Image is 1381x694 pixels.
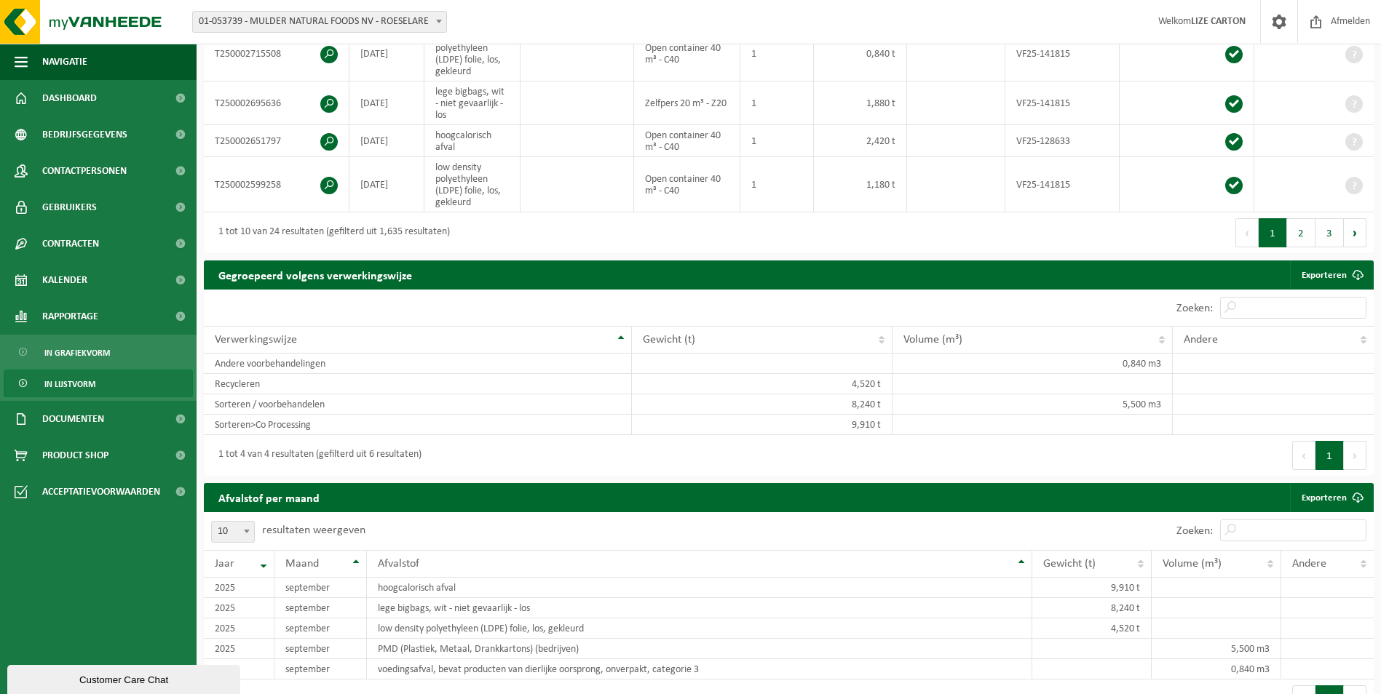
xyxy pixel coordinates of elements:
[1344,441,1366,470] button: Next
[1292,441,1315,470] button: Previous
[1184,334,1218,346] span: Andere
[349,26,424,81] td: [DATE]
[204,125,349,157] td: T250002651797
[4,370,193,397] a: In lijstvorm
[643,334,695,346] span: Gewicht (t)
[1005,26,1120,81] td: VF25-141815
[367,618,1032,639] td: low density polyethyleen (LDPE) folie, los, gekleurd
[42,80,97,116] span: Dashboard
[1176,303,1213,314] label: Zoeken:
[634,81,740,125] td: Zelfpers 20 m³ - Z20
[349,81,424,125] td: [DATE]
[632,394,892,415] td: 8,240 t
[1287,218,1315,247] button: 2
[1005,81,1120,125] td: VF25-141815
[1344,218,1366,247] button: Next
[7,662,243,694] iframe: chat widget
[42,189,97,226] span: Gebruikers
[204,374,632,394] td: Recycleren
[634,125,740,157] td: Open container 40 m³ - C40
[204,394,632,415] td: Sorteren / voorbehandelen
[367,639,1032,659] td: PMD (Plastiek, Metaal, Drankkartons) (bedrijven)
[204,81,349,125] td: T250002695636
[740,125,814,157] td: 1
[204,659,274,679] td: 2025
[1043,558,1096,570] span: Gewicht (t)
[424,26,521,81] td: low density polyethyleen (LDPE) folie, los, gekleurd
[424,125,521,157] td: hoogcalorisch afval
[274,578,366,598] td: september
[204,618,274,639] td: 2025
[42,116,127,153] span: Bedrijfsgegevens
[1191,16,1246,27] strong: LIZE CARTON
[814,125,907,157] td: 2,420 t
[1259,218,1287,247] button: 1
[367,598,1032,618] td: lege bigbags, wit - niet gevaarlijk - los
[192,11,447,33] span: 01-053739 - MULDER NATURAL FOODS NV - ROESELARE
[44,370,95,398] span: In lijstvorm
[204,598,274,618] td: 2025
[204,26,349,81] td: T250002715508
[42,298,98,335] span: Rapportage
[814,81,907,125] td: 1,880 t
[1163,558,1222,570] span: Volume (m³)
[1315,218,1344,247] button: 3
[274,659,366,679] td: september
[42,44,87,80] span: Navigatie
[903,334,962,346] span: Volume (m³)
[632,374,892,394] td: 4,520 t
[211,442,422,468] div: 1 tot 4 van 4 resultaten (gefilterd uit 6 resultaten)
[274,618,366,639] td: september
[740,26,814,81] td: 1
[1235,218,1259,247] button: Previous
[632,415,892,435] td: 9,910 t
[424,157,521,212] td: low density polyethyleen (LDPE) folie, los, gekleurd
[634,26,740,81] td: Open container 40 m³ - C40
[367,659,1032,679] td: voedingsafval, bevat producten van dierlijke oorsprong, onverpakt, categorie 3
[211,220,450,246] div: 1 tot 10 van 24 resultaten (gefilterd uit 1,635 resultaten)
[1292,558,1326,570] span: Andere
[42,437,108,474] span: Product Shop
[42,401,104,437] span: Documenten
[215,558,234,570] span: Jaar
[285,558,319,570] span: Maand
[204,260,427,289] h2: Gegroepeerd volgens verwerkingswijze
[1032,618,1152,639] td: 4,520 t
[814,26,907,81] td: 0,840 t
[212,522,254,542] span: 10
[204,354,632,374] td: Andere voorbehandelingen
[274,598,366,618] td: september
[204,639,274,659] td: 2025
[1005,125,1120,157] td: VF25-128633
[893,394,1174,415] td: 5,500 m3
[215,334,297,346] span: Verwerkingswijze
[1005,157,1120,212] td: VF25-141815
[424,81,521,125] td: lege bigbags, wit - niet gevaarlijk - los
[367,578,1032,598] td: hoogcalorisch afval
[262,525,365,536] label: resultaten weergeven
[1032,578,1152,598] td: 9,910 t
[204,157,349,212] td: T250002599258
[1152,659,1281,679] td: 0,840 m3
[42,226,99,262] span: Contracten
[193,12,446,32] span: 01-053739 - MULDER NATURAL FOODS NV - ROESELARE
[634,157,740,212] td: Open container 40 m³ - C40
[204,578,274,598] td: 2025
[1176,525,1213,537] label: Zoeken:
[740,81,814,125] td: 1
[42,262,87,298] span: Kalender
[1290,483,1372,512] a: Exporteren
[349,125,424,157] td: [DATE]
[1290,260,1372,290] a: Exporteren
[378,558,419,570] span: Afvalstof
[1315,441,1344,470] button: 1
[44,339,110,367] span: In grafiekvorm
[211,521,255,543] span: 10
[814,157,907,212] td: 1,180 t
[274,639,366,659] td: september
[42,474,160,510] span: Acceptatievoorwaarden
[740,157,814,212] td: 1
[1152,639,1281,659] td: 5,500 m3
[204,415,632,435] td: Sorteren>Co Processing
